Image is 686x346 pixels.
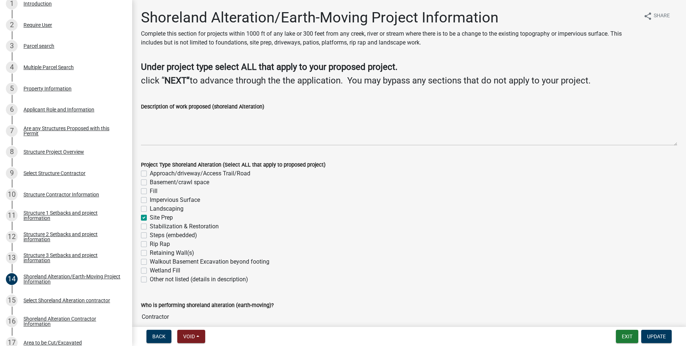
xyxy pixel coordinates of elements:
div: Structure 3 Setbacks and project information [23,253,120,263]
div: Area to be Cut/Excavated [23,340,82,345]
button: Update [641,330,672,343]
label: Rip Rap [150,240,170,249]
div: 3 [6,40,18,52]
label: Wetland Fill [150,266,180,275]
label: Stabilization & Restoration [150,222,219,231]
label: Steps (embedded) [150,231,197,240]
span: Back [152,333,166,339]
label: Who is performing shoreland alteration (earth-moving)? [141,303,274,308]
div: Structure Project Overview [23,149,84,154]
div: 9 [6,167,18,179]
label: Basement/crawl space [150,178,209,187]
label: Approach/driveway/Access Trail/Road [150,169,250,178]
p: Complete this section for projects within 1000 ft of any lake or 300 feet from any creek, river o... [141,29,638,47]
span: Update [647,333,666,339]
label: Impervious Surface [150,196,200,204]
div: 5 [6,83,18,94]
div: Multiple Parcel Search [23,65,74,70]
div: Shoreland Alteration/Earth-Moving Project Information [23,274,120,284]
div: Introduction [23,1,52,6]
div: 6 [6,104,18,115]
div: 7 [6,125,18,137]
div: 13 [6,252,18,264]
div: 12 [6,231,18,243]
button: Back [146,330,171,343]
label: Site Prep [150,213,173,222]
div: 2 [6,19,18,31]
div: Structure Contractor Information [23,192,99,197]
div: 10 [6,189,18,200]
div: Applicant Role and Information [23,107,94,112]
div: 11 [6,210,18,221]
i: share [643,12,652,21]
span: Void [183,333,195,339]
label: Retaining Wall(s) [150,249,194,257]
div: Select Structure Contractor [23,171,86,176]
label: Project Type Shoreland Alteration (Select ALL that apply to proposed project) [141,163,326,168]
label: Fill [150,187,157,196]
div: Require User [23,22,52,28]
div: Structure 1 Setbacks and project information [23,210,120,221]
div: Shoreland Alteration Contractor Information [23,316,120,327]
button: Exit [616,330,638,343]
div: 16 [6,315,18,327]
h4: click “ to advance through the the application. You may bypass any sections that do not apply to ... [141,75,677,86]
label: Walkout Basement Excavation beyond footing [150,257,269,266]
div: Select Shoreland Alteration contractor [23,298,110,303]
div: Property Information [23,86,72,91]
label: Other not listed (details in description) [150,275,248,284]
strong: Under project type select ALL that apply to your proposed project. [141,62,398,72]
div: Structure 2 Setbacks and project information [23,232,120,242]
div: 8 [6,146,18,158]
label: Description of work proposed (shoreland Alteration) [141,104,264,110]
strong: NEXT” [164,75,190,86]
div: 14 [6,273,18,285]
button: Void [177,330,205,343]
h1: Shoreland Alteration/Earth-Moving Project Information [141,9,638,26]
div: 15 [6,295,18,306]
div: 4 [6,61,18,73]
div: Are any Structures Proposed with this Permit [23,126,120,136]
div: Parcel search [23,43,54,49]
button: shareShare [638,9,676,23]
span: Share [654,12,670,21]
label: Landscaping [150,204,184,213]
